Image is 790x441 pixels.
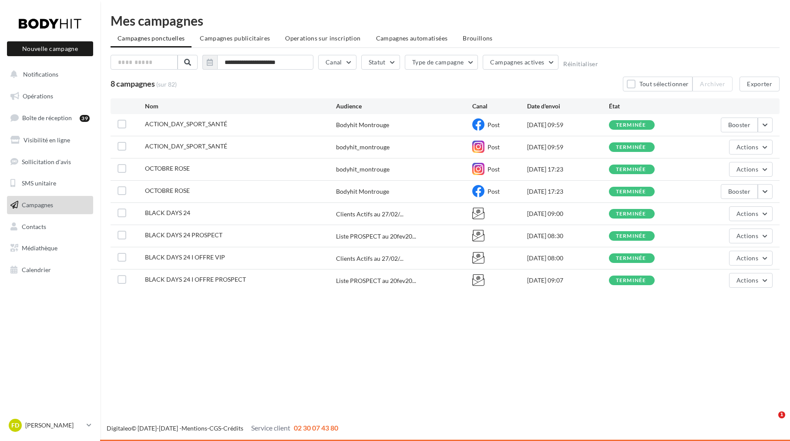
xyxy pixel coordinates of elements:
[527,254,609,263] div: [DATE] 08:00
[729,273,773,288] button: Actions
[563,61,598,67] button: Réinitialiser
[11,421,19,430] span: FD
[80,115,90,122] div: 39
[616,122,646,128] div: terminée
[376,34,448,42] span: Campagnes automatisées
[487,188,500,195] span: Post
[7,41,93,56] button: Nouvelle campagne
[22,223,46,230] span: Contacts
[336,254,403,263] span: Clients Actifs au 27/02/...
[490,58,544,66] span: Campagnes actives
[736,254,758,262] span: Actions
[623,77,693,91] button: Tout sélectionner
[616,278,646,283] div: terminée
[616,145,646,150] div: terminée
[527,187,609,196] div: [DATE] 17:23
[111,79,155,88] span: 8 campagnes
[209,424,221,432] a: CGS
[182,424,207,432] a: Mentions
[527,121,609,129] div: [DATE] 09:59
[616,211,646,217] div: terminée
[318,55,356,70] button: Canal
[22,179,56,187] span: SMS unitaire
[778,411,785,418] span: 1
[527,102,609,111] div: Date d'envoi
[527,143,609,151] div: [DATE] 09:59
[336,143,390,151] div: bodyhit_montrouge
[527,165,609,174] div: [DATE] 17:23
[145,102,336,111] div: Nom
[145,165,190,172] span: OCTOBRE ROSE
[22,201,53,209] span: Campagnes
[729,251,773,266] button: Actions
[487,121,500,128] span: Post
[463,34,493,42] span: Brouillons
[5,218,95,236] a: Contacts
[111,14,780,27] div: Mes campagnes
[740,77,780,91] button: Exporter
[24,136,70,144] span: Visibilité en ligne
[616,189,646,195] div: terminée
[145,209,190,216] span: BLACK DAYS 24
[107,424,131,432] a: Digitaleo
[336,232,416,241] span: Liste PROSPECT au 20fev20...
[472,102,527,111] div: Canal
[336,102,473,111] div: Audience
[729,140,773,155] button: Actions
[736,210,758,217] span: Actions
[487,143,500,151] span: Post
[156,80,177,89] span: (sur 82)
[22,244,57,252] span: Médiathèque
[5,261,95,279] a: Calendrier
[729,162,773,177] button: Actions
[693,77,733,91] button: Archiver
[736,276,758,284] span: Actions
[721,184,758,199] button: Booster
[336,276,416,285] span: Liste PROSPECT au 20fev20...
[736,143,758,151] span: Actions
[527,276,609,285] div: [DATE] 09:07
[22,158,71,165] span: Sollicitation d'avis
[721,118,758,132] button: Booster
[145,142,227,150] span: ACTION_DAY_SPORT_SANTÉ
[336,210,403,219] span: Clients Actifs au 27/02/...
[616,233,646,239] div: terminée
[760,411,781,432] iframe: Intercom live chat
[145,253,225,261] span: BLACK DAYS 24 I OFFRE VIP
[336,165,390,174] div: bodyhit_montrouge
[527,232,609,240] div: [DATE] 08:30
[23,92,53,100] span: Opérations
[487,165,500,173] span: Post
[736,165,758,173] span: Actions
[729,229,773,243] button: Actions
[736,232,758,239] span: Actions
[107,424,338,432] span: © [DATE]-[DATE] - - -
[405,55,478,70] button: Type de campagne
[285,34,360,42] span: Operations sur inscription
[5,131,95,149] a: Visibilité en ligne
[616,256,646,261] div: terminée
[361,55,400,70] button: Statut
[483,55,558,70] button: Campagnes actives
[336,187,389,196] div: Bodyhit Montrouge
[145,120,227,128] span: ACTION_DAY_SPORT_SANTÉ
[5,87,95,105] a: Opérations
[527,209,609,218] div: [DATE] 09:00
[7,417,93,434] a: FD [PERSON_NAME]
[5,196,95,214] a: Campagnes
[5,65,91,84] button: Notifications
[5,108,95,127] a: Boîte de réception39
[609,102,691,111] div: État
[22,114,72,121] span: Boîte de réception
[200,34,270,42] span: Campagnes publicitaires
[5,153,95,171] a: Sollicitation d'avis
[223,424,243,432] a: Crédits
[145,276,246,283] span: BLACK DAYS 24 I OFFRE PROSPECT
[294,424,338,432] span: 02 30 07 43 80
[145,231,222,239] span: BLACK DAYS 24 PROSPECT
[22,266,51,273] span: Calendrier
[251,424,290,432] span: Service client
[5,174,95,192] a: SMS unitaire
[5,239,95,257] a: Médiathèque
[145,187,190,194] span: OCTOBRE ROSE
